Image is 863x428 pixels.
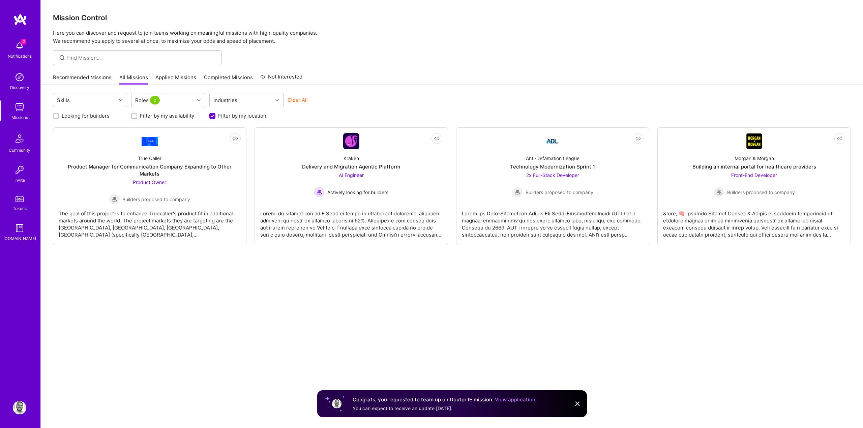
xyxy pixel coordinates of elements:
img: Community [11,130,28,147]
a: Company LogoTrue CallerProduct Manager for Communication Company Expanding to Other MarketsProduc... [59,133,241,240]
i: icon EyeClosed [434,136,440,141]
div: &lore; 🧠 Ipsumdo Sitamet Consec & Adipis el seddoeiu temporincid utl etdolore magnaa enim ad mini... [663,205,845,238]
span: 2 [150,96,160,104]
img: Company Logo [746,133,762,149]
div: Anti-Defamation League [526,155,579,162]
label: Looking for builders [62,112,110,119]
i: icon EyeClosed [837,136,842,141]
div: Morgan & Morgan [735,155,774,162]
a: Company LogoKrakenDelivery and Migration Agentic PlatformAI Engineer Actively looking for builder... [260,133,442,240]
span: AI Engineer [339,172,364,178]
i: icon Chevron [275,98,279,102]
img: bell [13,39,26,53]
div: Skills [55,95,71,105]
a: Company LogoAnti-Defamation LeagueTechnology Modernization Sprint 12x Full-Stack Developer Builde... [462,133,644,240]
img: Close [573,400,582,408]
div: Delivery and Migration Agentic Platform [302,163,400,170]
img: tokens [16,196,24,202]
a: Company LogoMorgan & MorganBuilding an internal portal for healthcare providersFront-End Develope... [663,133,845,240]
span: Front-End Developer [731,172,777,178]
div: True Caller [138,155,161,162]
img: Builders proposed to company [512,187,523,197]
div: Loremi do sitamet con ad E.Sedd ei tempo in utlaboreet dolorema, aliquaen adm veni qu nostr ex ul... [260,205,442,238]
i: icon SearchGrey [58,54,66,62]
a: Not Interested [260,73,302,85]
p: Here you can discover and request to join teams working on meaningful missions with high-quality ... [53,29,851,45]
div: Congrats, you requested to team up on Doutor IE mission. [353,396,535,404]
a: Applied Missions [155,74,196,85]
div: Kraken [344,155,359,162]
img: User Avatar [13,401,26,415]
div: You can expect to receive an update [DATE]. [353,405,535,412]
img: teamwork [13,100,26,114]
a: All Missions [119,74,148,85]
span: Actively looking for builders [327,189,388,196]
div: Missions [11,114,28,121]
div: Roles [133,95,163,105]
label: Filter by my location [218,112,266,119]
a: User Avatar [11,401,28,415]
i: icon EyeClosed [233,136,238,141]
div: [DOMAIN_NAME] [3,235,36,242]
div: Technology Modernization Sprint 1 [510,163,595,170]
div: Tokens [13,205,27,212]
div: Invite [14,177,25,184]
span: 2 [21,39,26,44]
div: The goal of this project is to enhance Truecaller's product fit in additional markets around the ... [59,205,241,238]
img: logo [13,13,27,26]
label: Filter by my availability [140,112,194,119]
i: icon Chevron [119,98,122,102]
img: Company Logo [343,133,359,149]
img: User profile [331,398,342,409]
a: Completed Missions [204,74,253,85]
div: Building an internal portal for healthcare providers [692,163,816,170]
div: Lorem ips Dolo-Sitametcon Adipis:Eli Sedd-Eiusmodtem Incidi (UTL) et d magnaal enimadminimv qu no... [462,205,644,238]
i: icon EyeClosed [635,136,641,141]
h3: Mission Control [53,13,851,22]
input: Find Mission... [66,54,216,61]
span: 2x Full-Stack Developer [526,172,579,178]
img: Invite [13,163,26,177]
div: Product Manager for Communication Company Expanding to Other Markets [59,163,241,177]
i: icon Chevron [197,98,201,102]
img: Builders proposed to company [109,194,120,205]
a: View application [495,396,535,403]
a: Recommended Missions [53,74,112,85]
span: Builders proposed to company [122,196,190,203]
img: Builders proposed to company [714,187,724,197]
img: Actively looking for builders [314,187,325,197]
span: Builders proposed to company [526,189,593,196]
div: Notifications [8,53,32,60]
button: Clear All [288,96,308,103]
div: Community [9,147,30,154]
img: Company Logo [544,133,561,149]
img: Company Logo [142,137,158,146]
img: guide book [13,221,26,235]
span: Product Owner [133,179,166,185]
img: discovery [13,70,26,84]
span: Builders proposed to company [727,189,795,196]
div: Discovery [10,84,29,91]
div: Industries [212,95,239,105]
